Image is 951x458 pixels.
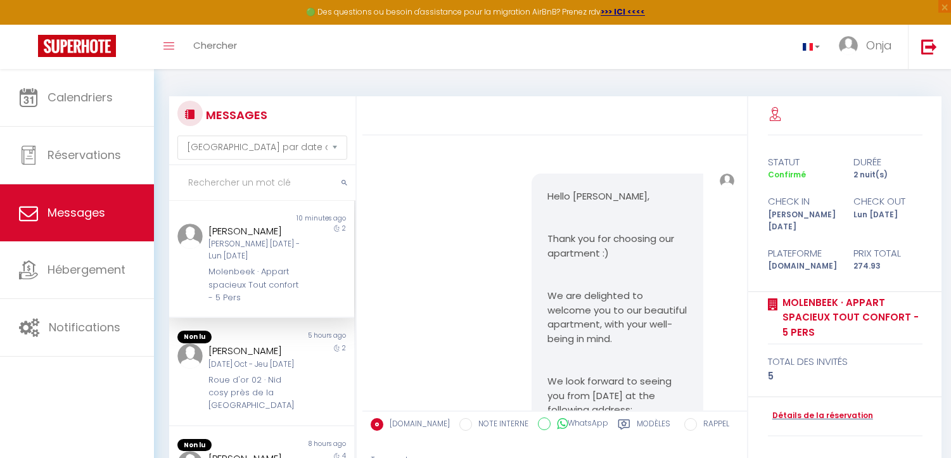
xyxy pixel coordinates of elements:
span: Calendriers [48,89,113,105]
a: Détails de la réservation [768,410,873,422]
img: ... [720,174,734,188]
div: [PERSON_NAME] [208,343,300,359]
div: Roue d'or 02 · Nid cosy près de la [GEOGRAPHIC_DATA] [208,374,300,412]
label: RAPPEL [697,418,729,432]
span: Messages [48,205,105,220]
div: [PERSON_NAME] [DATE] - Lun [DATE] [208,238,300,262]
span: Onja [866,37,892,53]
div: Molenbeek · Appart spacieux Tout confort - 5 Pers [208,265,300,304]
img: Super Booking [38,35,116,57]
span: Non lu [177,331,212,343]
span: 2 [342,224,346,233]
span: Hébergement [48,262,125,277]
p: We are delighted to welcome you to our beautiful apartment, with your well-being in mind. [547,289,687,346]
div: durée [845,155,931,170]
div: [DATE] Oct - Jeu [DATE] [208,359,300,371]
div: 2 nuit(s) [845,169,931,181]
img: ... [839,36,858,55]
input: Rechercher un mot clé [169,165,355,201]
img: logout [921,39,937,54]
label: WhatsApp [551,417,608,431]
span: Non lu [177,439,212,452]
h3: MESSAGES [203,101,267,129]
div: Plateforme [760,246,845,261]
a: ... Onja [829,25,908,69]
label: NOTE INTERNE [472,418,528,432]
div: [PERSON_NAME] [208,224,300,239]
span: Chercher [193,39,237,52]
div: check out [845,194,931,209]
img: ... [177,224,203,249]
label: [DOMAIN_NAME] [383,418,450,432]
span: 2 [342,343,346,353]
a: Molenbeek · Appart spacieux Tout confort - 5 Pers [778,295,922,340]
div: 10 minutes ago [262,213,354,224]
span: Réservations [48,147,121,163]
div: total des invités [768,354,922,369]
label: Modèles [637,418,670,434]
div: 5 hours ago [262,331,354,343]
div: Lun [DATE] [845,209,931,233]
img: ... [177,343,203,369]
span: Notifications [49,319,120,335]
div: 8 hours ago [262,439,354,452]
div: statut [760,155,845,170]
div: [PERSON_NAME] [DATE] [760,209,845,233]
p: Hello [PERSON_NAME], [547,189,687,204]
div: check in [760,194,845,209]
a: >>> ICI <<<< [601,6,645,17]
p: Thank you for choosing our apartment :) [547,232,687,260]
div: [DOMAIN_NAME] [760,260,845,272]
a: Chercher [184,25,246,69]
span: Confirmé [768,169,806,180]
div: 274.93 [845,260,931,272]
div: Prix total [845,246,931,261]
div: 5 [768,369,922,384]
